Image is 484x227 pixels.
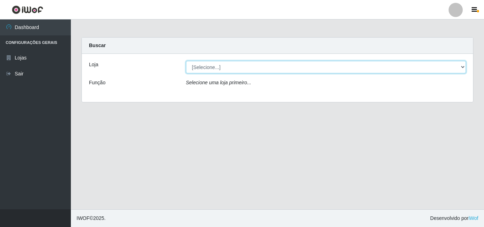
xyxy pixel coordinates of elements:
[89,42,106,48] strong: Buscar
[77,215,90,221] span: IWOF
[430,215,478,222] span: Desenvolvido por
[12,5,43,14] img: CoreUI Logo
[186,80,251,85] i: Selecione uma loja primeiro...
[468,215,478,221] a: iWof
[77,215,106,222] span: © 2025 .
[89,79,106,86] label: Função
[89,61,98,68] label: Loja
